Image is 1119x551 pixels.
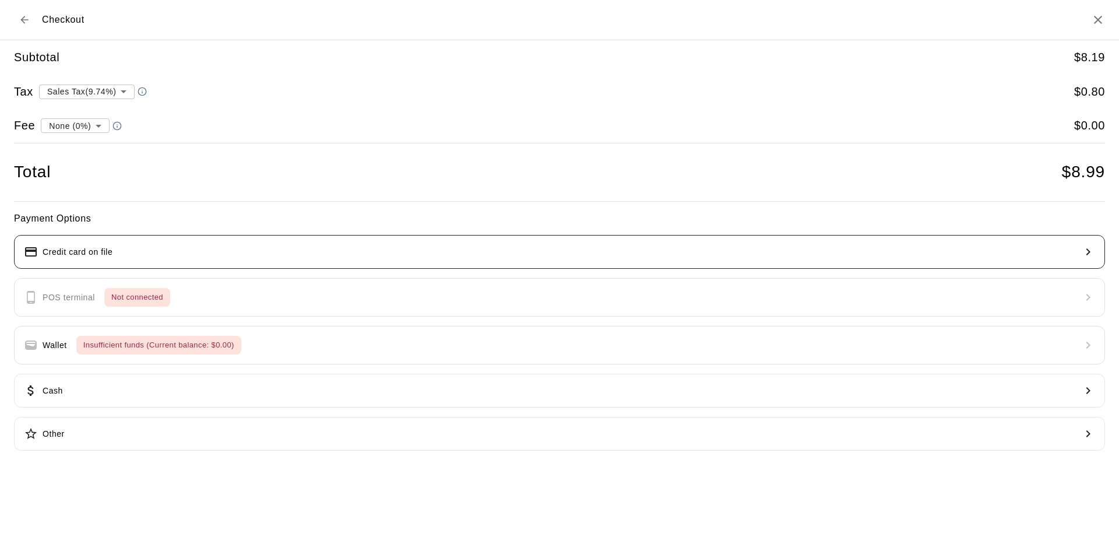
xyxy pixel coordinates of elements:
[1062,162,1105,183] h4: $ 8.99
[1074,118,1105,134] h5: $ 0.00
[14,9,35,30] button: Back to cart
[14,211,1105,226] h6: Payment Options
[14,118,35,134] h5: Fee
[43,385,63,397] p: Cash
[1074,84,1105,100] h5: $ 0.80
[14,417,1105,451] button: Other
[14,235,1105,269] button: Credit card on file
[14,374,1105,408] button: Cash
[1091,13,1105,27] button: Close
[14,50,59,65] h5: Subtotal
[14,162,51,183] h4: Total
[39,80,135,102] div: Sales Tax ( 9.74 %)
[1074,50,1105,65] h5: $ 8.19
[43,246,112,258] p: Credit card on file
[43,428,65,440] p: Other
[41,115,110,136] div: None (0%)
[14,84,33,100] h5: Tax
[14,9,85,30] div: Checkout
